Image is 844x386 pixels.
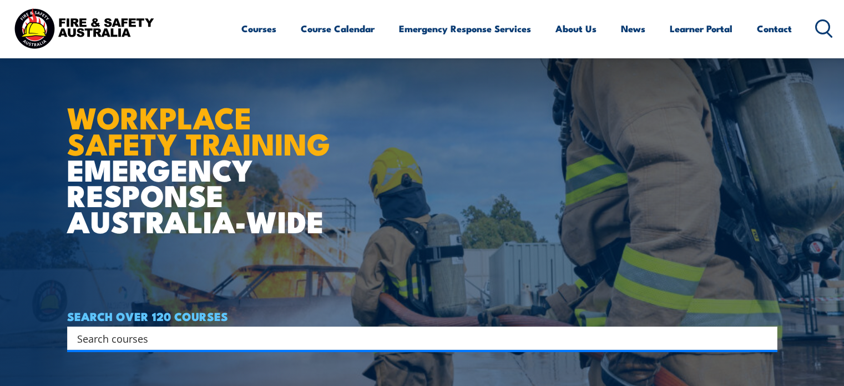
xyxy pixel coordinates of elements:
[757,14,792,43] a: Contact
[67,93,330,166] strong: WORKPLACE SAFETY TRAINING
[621,14,645,43] a: News
[758,330,774,346] button: Search magnifier button
[67,76,338,234] h1: EMERGENCY RESPONSE AUSTRALIA-WIDE
[67,310,777,322] h4: SEARCH OVER 120 COURSES
[301,14,375,43] a: Course Calendar
[241,14,276,43] a: Courses
[399,14,531,43] a: Emergency Response Services
[79,330,755,346] form: Search form
[77,330,753,347] input: Search input
[670,14,732,43] a: Learner Portal
[555,14,597,43] a: About Us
